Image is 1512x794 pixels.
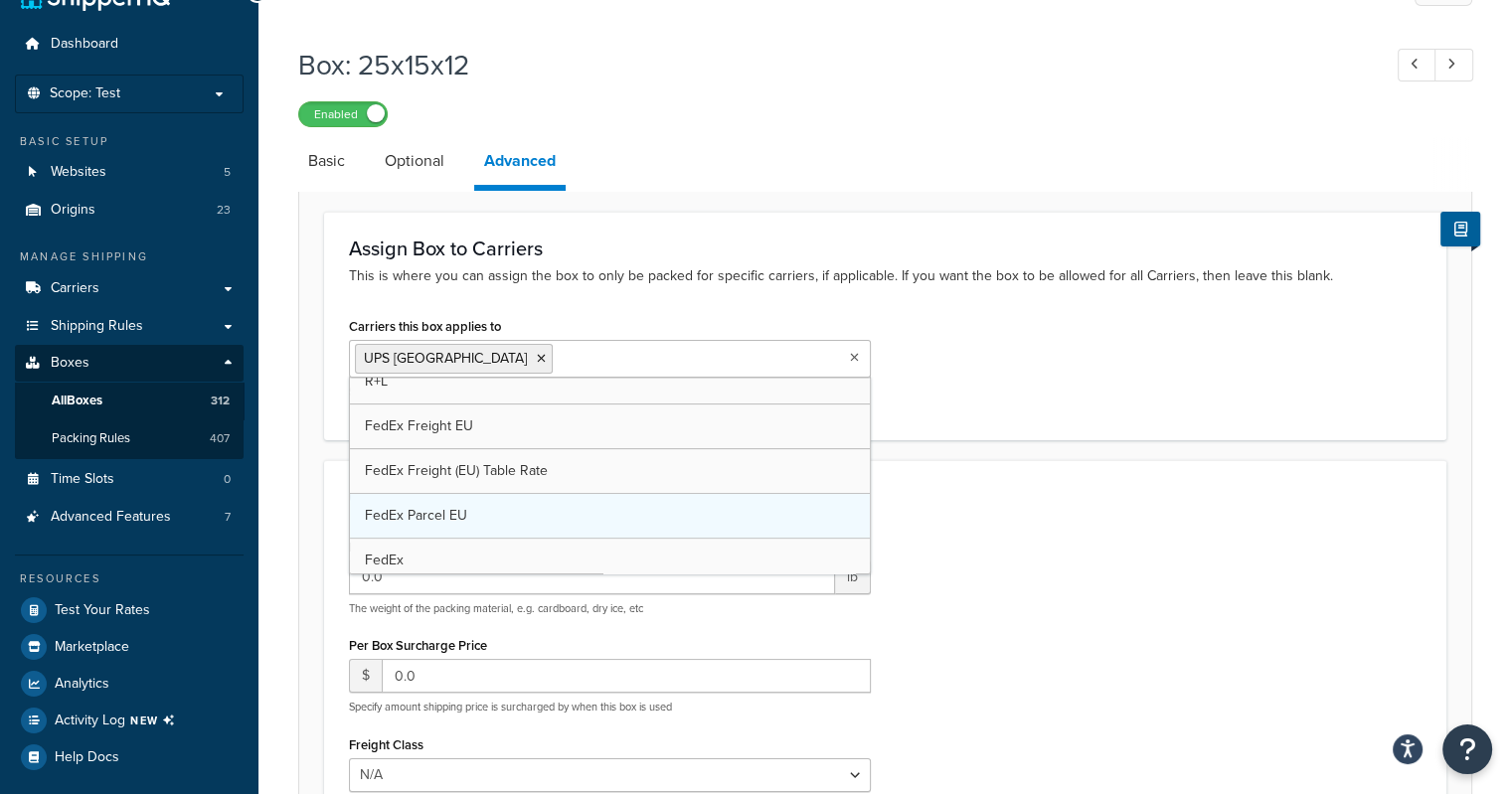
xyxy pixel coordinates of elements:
[1434,49,1473,81] a: Next Record
[210,430,230,447] span: 407
[298,137,355,185] a: Basic
[51,318,143,335] span: Shipping Rules
[130,713,183,728] span: NEW
[365,505,467,526] span: FedEx Parcel EU
[364,348,527,369] span: UPS [GEOGRAPHIC_DATA]
[349,265,1422,287] p: This is where you can assign the box to only be packed for specific carriers, if applicable. If y...
[835,560,871,594] span: lb
[55,639,129,656] span: Marketplace
[15,461,244,498] li: Time Slots
[350,539,870,582] a: FedEx
[15,499,244,536] li: Advanced Features
[55,749,119,766] span: Help Docs
[51,36,118,53] span: Dashboard
[15,739,244,775] a: Help Docs
[1442,724,1492,774] button: Open Resource Center
[349,486,1422,508] h3: Other Advanced Settings
[15,154,244,191] a: Websites5
[15,461,244,498] a: Time Slots0
[224,164,231,181] span: 5
[52,430,130,447] span: Packing Rules
[15,592,244,628] a: Test Your Rates
[224,471,231,488] span: 0
[15,420,244,457] li: Packing Rules
[52,393,102,409] span: All Boxes
[349,737,423,752] label: Freight Class
[349,700,871,715] p: Specify amount shipping price is surcharged by when this box is used
[15,666,244,702] a: Analytics
[51,471,114,488] span: Time Slots
[298,46,1361,84] h1: Box: 25x15x12
[350,360,870,403] a: R+L
[15,192,244,229] a: Origins23
[55,708,183,733] span: Activity Log
[349,319,501,334] label: Carriers this box applies to
[15,248,244,265] div: Manage Shipping
[15,154,244,191] li: Websites
[15,345,244,458] li: Boxes
[15,308,244,345] a: Shipping Rules
[365,550,404,570] span: FedEx
[217,202,231,219] span: 23
[50,85,120,102] span: Scope: Test
[51,509,171,526] span: Advanced Features
[15,192,244,229] li: Origins
[1398,49,1436,81] a: Previous Record
[349,238,1422,259] h3: Assign Box to Carriers
[211,393,230,409] span: 312
[51,202,95,219] span: Origins
[15,703,244,738] a: Activity LogNEW
[15,383,244,419] a: AllBoxes312
[365,460,548,481] span: FedEx Freight (EU) Table Rate
[350,494,870,538] a: FedEx Parcel EU
[350,449,870,493] a: FedEx Freight (EU) Table Rate
[51,280,99,297] span: Carriers
[51,164,106,181] span: Websites
[349,601,871,616] p: The weight of the packing material, e.g. cardboard, dry ice, etc
[375,137,454,185] a: Optional
[15,270,244,307] a: Carriers
[15,420,244,457] a: Packing Rules407
[225,509,231,526] span: 7
[15,345,244,382] a: Boxes
[55,602,150,619] span: Test Your Rates
[55,676,109,693] span: Analytics
[15,26,244,63] a: Dashboard
[299,102,387,126] label: Enabled
[350,404,870,448] a: FedEx Freight EU
[1440,212,1480,246] button: Show Help Docs
[15,703,244,738] li: [object Object]
[51,355,89,372] span: Boxes
[15,570,244,587] div: Resources
[15,629,244,665] a: Marketplace
[365,371,388,392] span: R+L
[15,133,244,150] div: Basic Setup
[474,137,566,191] a: Advanced
[349,638,487,653] label: Per Box Surcharge Price
[15,499,244,536] a: Advanced Features7
[365,415,473,436] span: FedEx Freight EU
[349,659,382,693] span: $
